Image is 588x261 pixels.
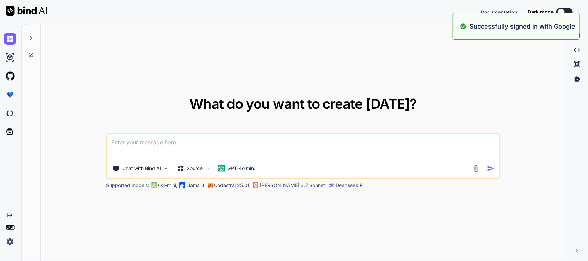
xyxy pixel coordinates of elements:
img: GPT-4o mini [218,165,225,172]
img: alert [460,22,467,31]
p: Codestral 25.01, [214,182,251,189]
p: Source [187,165,203,172]
img: darkCloudIdeIcon [4,107,16,119]
img: GPT-4 [152,182,157,188]
p: O3-mini, [158,182,178,189]
p: Successfully signed in with Google [470,22,575,31]
p: GPT-4o min.. [228,165,257,172]
img: attachment [472,165,480,173]
img: githubLight [4,70,16,82]
img: claude [253,182,259,188]
p: [PERSON_NAME] 3.7 Sonnet, [260,182,327,189]
span: What do you want to create [DATE]? [189,95,417,112]
p: Supported models: [106,182,149,189]
span: Dark mode [528,9,554,15]
img: ai-studio [4,52,16,63]
span: Documentation [481,9,517,15]
p: Deepseek R1 [336,182,365,189]
img: Bind AI [6,6,47,16]
img: icon [487,165,494,172]
button: Documentation [481,9,517,16]
p: Chat with Bind AI [123,165,162,172]
img: claude [329,182,334,188]
img: settings [4,236,16,248]
p: Llama 3, [187,182,206,189]
img: Llama2 [180,182,185,188]
img: chat [4,33,16,45]
img: Pick Tools [164,166,169,171]
img: Mistral-AI [208,183,213,188]
img: premium [4,89,16,101]
img: Pick Models [205,166,211,171]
